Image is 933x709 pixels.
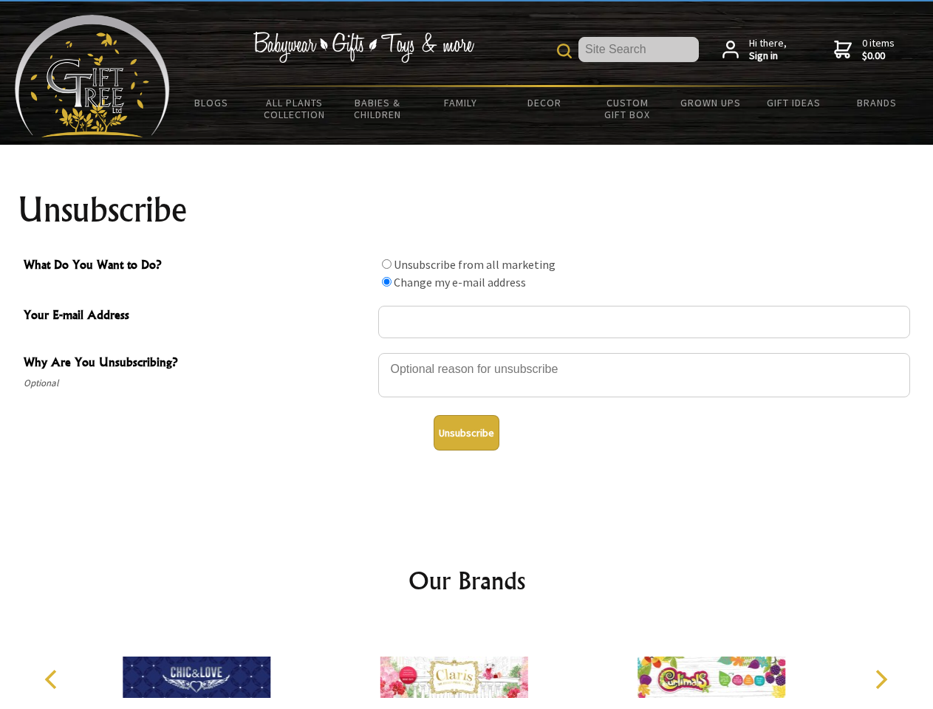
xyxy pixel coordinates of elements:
a: 0 items$0.00 [834,37,895,63]
a: Custom Gift Box [586,87,669,130]
a: Hi there,Sign in [722,37,787,63]
a: Babies & Children [336,87,420,130]
a: Grown Ups [669,87,752,118]
a: BLOGS [170,87,253,118]
a: Gift Ideas [752,87,835,118]
label: Unsubscribe from all marketing [394,257,556,272]
input: What Do You Want to Do? [382,259,392,269]
button: Unsubscribe [434,415,499,451]
label: Change my e-mail address [394,275,526,290]
button: Next [864,663,897,696]
img: product search [557,44,572,58]
a: Decor [502,87,586,118]
input: What Do You Want to Do? [382,277,392,287]
h2: Our Brands [30,563,904,598]
input: Site Search [578,37,699,62]
a: Brands [835,87,919,118]
span: What Do You Want to Do? [24,256,371,277]
img: Babyware - Gifts - Toys and more... [15,15,170,137]
span: 0 items [862,36,895,63]
img: Babywear - Gifts - Toys & more [253,32,474,63]
a: Family [420,87,503,118]
span: Why Are You Unsubscribing? [24,353,371,374]
input: Your E-mail Address [378,306,910,338]
button: Previous [37,663,69,696]
strong: $0.00 [862,49,895,63]
span: Hi there, [749,37,787,63]
span: Optional [24,374,371,392]
span: Your E-mail Address [24,306,371,327]
textarea: Why Are You Unsubscribing? [378,353,910,397]
strong: Sign in [749,49,787,63]
a: All Plants Collection [253,87,337,130]
h1: Unsubscribe [18,192,916,227]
